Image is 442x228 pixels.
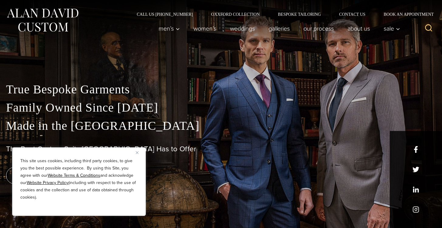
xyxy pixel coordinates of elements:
a: Call Us [PHONE_NUMBER] [128,12,202,16]
button: View Search Form [421,21,436,36]
a: Website Terms & Conditions [48,172,100,179]
a: Oxxford Collection [202,12,269,16]
a: About Us [341,22,377,35]
h1: The Best Custom Suits [GEOGRAPHIC_DATA] Has to Offer [6,145,436,153]
a: Our Process [297,22,341,35]
a: Galleries [262,22,297,35]
img: Close [136,151,139,154]
a: book an appointment [6,167,91,184]
p: True Bespoke Garments Family Owned Since [DATE] Made in the [GEOGRAPHIC_DATA] [6,80,436,135]
a: weddings [223,22,262,35]
span: Men’s [159,25,180,32]
a: Book an Appointment [375,12,436,16]
a: Contact Us [330,12,375,16]
a: Women’s [187,22,223,35]
p: This site uses cookies, including third party cookies, to give you the best possible experience. ... [20,157,138,201]
a: Bespoke Tailoring [269,12,330,16]
button: Close [136,149,143,156]
nav: Secondary Navigation [128,12,436,16]
img: Alan David Custom [6,7,79,34]
nav: Primary Navigation [152,22,403,35]
span: Sale [384,25,400,32]
a: Website Privacy Policy [27,179,68,186]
